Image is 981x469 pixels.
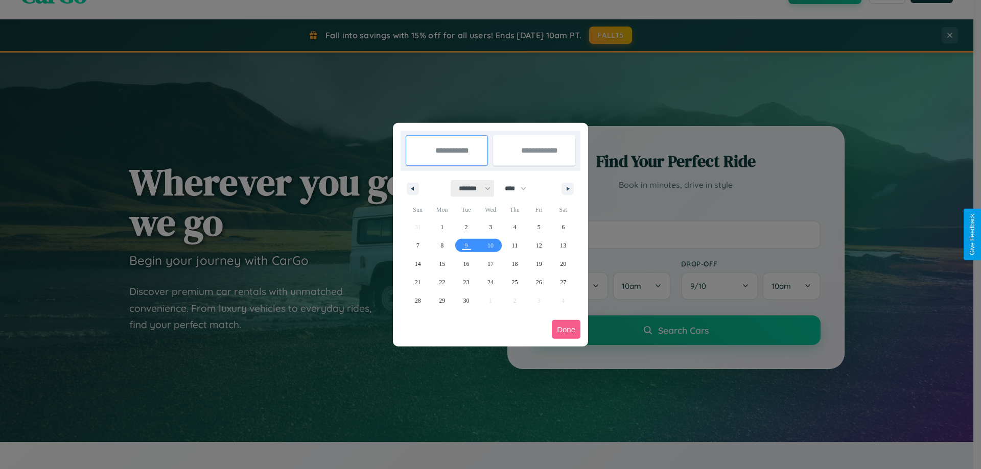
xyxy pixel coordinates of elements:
[454,236,478,255] button: 9
[478,255,502,273] button: 17
[416,236,419,255] span: 7
[551,255,575,273] button: 20
[503,255,527,273] button: 18
[551,273,575,291] button: 27
[478,236,502,255] button: 10
[503,273,527,291] button: 25
[560,236,566,255] span: 13
[503,202,527,218] span: Thu
[503,236,527,255] button: 11
[430,218,454,236] button: 1
[562,218,565,236] span: 6
[478,202,502,218] span: Wed
[406,236,430,255] button: 7
[560,273,566,291] span: 27
[465,236,468,255] span: 9
[527,236,551,255] button: 12
[454,291,478,310] button: 30
[415,291,421,310] span: 28
[527,255,551,273] button: 19
[513,218,516,236] span: 4
[551,202,575,218] span: Sat
[552,320,580,339] button: Done
[406,255,430,273] button: 14
[538,218,541,236] span: 5
[439,255,445,273] span: 15
[430,255,454,273] button: 15
[527,218,551,236] button: 5
[503,218,527,236] button: 4
[527,202,551,218] span: Fri
[430,273,454,291] button: 22
[454,255,478,273] button: 16
[551,236,575,255] button: 13
[465,218,468,236] span: 2
[463,291,470,310] span: 30
[536,236,542,255] span: 12
[536,255,542,273] span: 19
[487,236,494,255] span: 10
[430,236,454,255] button: 8
[406,202,430,218] span: Sun
[487,273,494,291] span: 24
[406,291,430,310] button: 28
[430,291,454,310] button: 29
[478,273,502,291] button: 24
[511,273,518,291] span: 25
[489,218,492,236] span: 3
[454,202,478,218] span: Tue
[487,255,494,273] span: 17
[536,273,542,291] span: 26
[527,273,551,291] button: 26
[512,236,518,255] span: 11
[463,273,470,291] span: 23
[430,202,454,218] span: Mon
[415,273,421,291] span: 21
[440,236,443,255] span: 8
[454,218,478,236] button: 2
[440,218,443,236] span: 1
[551,218,575,236] button: 6
[463,255,470,273] span: 16
[439,291,445,310] span: 29
[478,218,502,236] button: 3
[415,255,421,273] span: 14
[511,255,518,273] span: 18
[439,273,445,291] span: 22
[406,273,430,291] button: 21
[454,273,478,291] button: 23
[969,214,976,255] div: Give Feedback
[560,255,566,273] span: 20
